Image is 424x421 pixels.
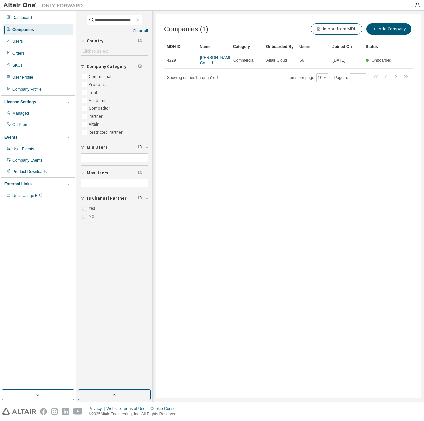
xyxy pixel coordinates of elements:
[318,75,327,80] button: 10
[81,191,148,206] button: Is Channel Partner
[200,41,228,52] div: Name
[40,408,47,415] img: facebook.svg
[89,120,100,128] label: Altair
[87,145,107,150] span: Min Users
[87,64,127,69] span: Company Category
[81,28,148,34] a: Clear all
[51,408,58,415] img: instagram.svg
[62,408,69,415] img: linkedin.svg
[332,41,360,52] div: Joined On
[106,406,150,411] div: Website Terms of Use
[299,41,327,52] div: Users
[12,122,28,127] div: On Prem
[12,169,47,174] div: Product Downloads
[138,145,142,150] span: Clear filter
[81,47,148,55] div: Click to select
[12,15,32,20] div: Dashboard
[87,170,108,175] span: Max Users
[334,73,366,82] span: Page n.
[2,408,36,415] img: altair_logo.svg
[150,406,182,411] div: Cookie Consent
[12,193,43,198] span: Units Usage BI
[300,58,304,63] span: 66
[164,25,208,33] span: Companies (1)
[167,75,219,80] span: Showing entries 1 through 1 of 1
[89,97,108,105] label: Academic
[233,41,261,52] div: Category
[81,166,148,180] button: Max Users
[12,111,29,116] div: Managed
[12,63,23,68] div: SKUs
[233,58,254,63] span: Commercial
[73,408,83,415] img: youtube.svg
[81,34,148,48] button: Country
[89,204,97,212] label: Yes
[266,41,294,52] div: Onboarded By
[89,73,113,81] label: Commercial
[288,73,328,82] span: Items per page
[12,158,42,163] div: Company Events
[138,170,142,175] span: Clear filter
[89,112,104,120] label: Partner
[366,41,393,52] div: Status
[89,411,183,417] p: © 2025 Altair Engineering, Inc. All Rights Reserved.
[12,87,42,92] div: Company Profile
[3,2,86,9] img: Altair One
[4,99,36,105] div: License Settings
[89,212,96,220] label: No
[167,41,194,52] div: MDH ID
[12,27,34,32] div: Companies
[87,38,104,44] span: Country
[12,75,33,80] div: User Profile
[372,58,391,63] span: Onboarded
[138,196,142,201] span: Clear filter
[138,38,142,44] span: Clear filter
[12,51,25,56] div: Orders
[138,64,142,69] span: Clear filter
[333,58,345,63] span: [DATE]
[4,181,32,187] div: External Links
[89,128,124,136] label: Restricted Partner
[81,140,148,155] button: Min Users
[12,146,34,152] div: User Events
[89,89,98,97] label: Trial
[89,406,106,411] div: Privacy
[4,135,17,140] div: Events
[167,58,176,63] span: 4229
[82,49,108,54] div: Click to select
[89,105,112,112] label: Competitor
[366,23,411,35] button: Add Company
[12,39,23,44] div: Users
[87,196,127,201] span: Is Channel Partner
[200,55,233,65] a: [PERSON_NAME] Co.,Ltd.
[311,23,362,35] button: Import from MDH
[81,59,148,74] button: Company Category
[266,58,287,63] span: Altair Cloud
[89,81,107,89] label: Prospect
